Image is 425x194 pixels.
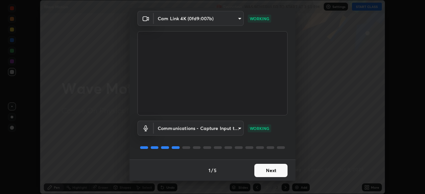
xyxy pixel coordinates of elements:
p: WORKING [250,16,269,22]
div: Cam Link 4K (0fd9:007b) [154,121,244,136]
button: Next [254,164,288,177]
div: Cam Link 4K (0fd9:007b) [154,11,244,26]
p: WORKING [250,125,269,131]
h4: 1 [209,167,211,174]
h4: 5 [214,167,216,174]
h4: / [211,167,213,174]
